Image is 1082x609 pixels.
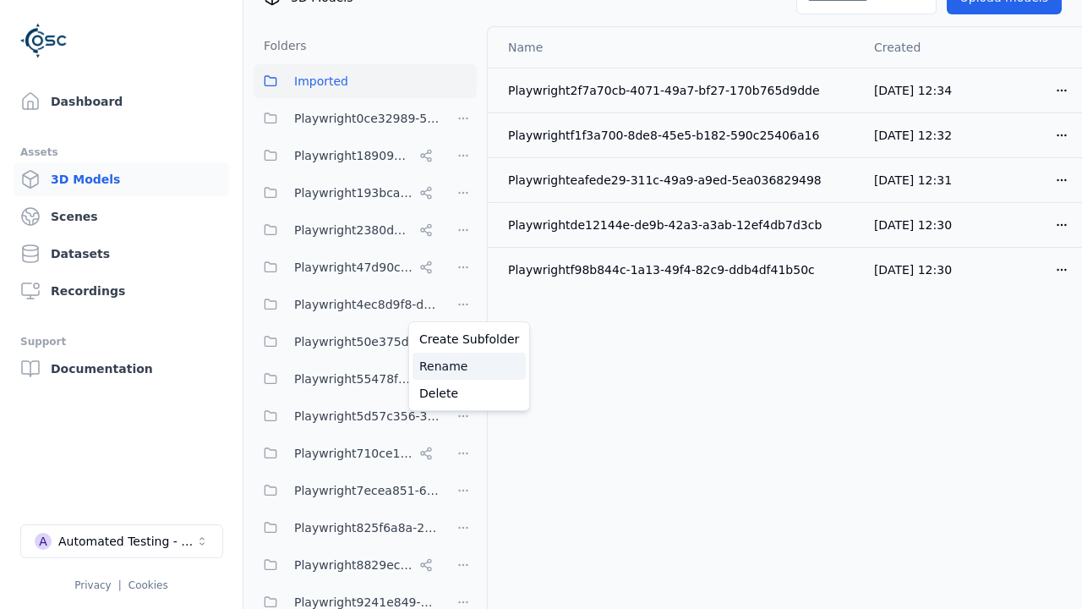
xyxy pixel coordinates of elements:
[413,380,526,407] a: Delete
[413,326,526,353] a: Create Subfolder
[413,353,526,380] a: Rename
